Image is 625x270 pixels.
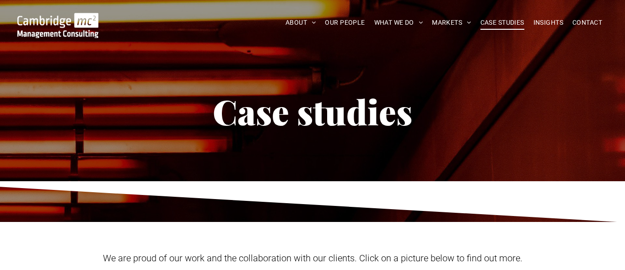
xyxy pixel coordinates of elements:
[213,88,412,134] span: Case studies
[529,16,568,30] a: INSIGHTS
[568,16,607,30] a: CONTACT
[476,16,529,30] a: CASE STUDIES
[281,16,321,30] a: ABOUT
[320,16,369,30] a: OUR PEOPLE
[427,16,475,30] a: MARKETS
[103,253,523,264] span: We are proud of our work and the collaboration with our clients. Click on a picture below to find...
[370,16,428,30] a: WHAT WE DO
[17,13,99,38] img: Go to Homepage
